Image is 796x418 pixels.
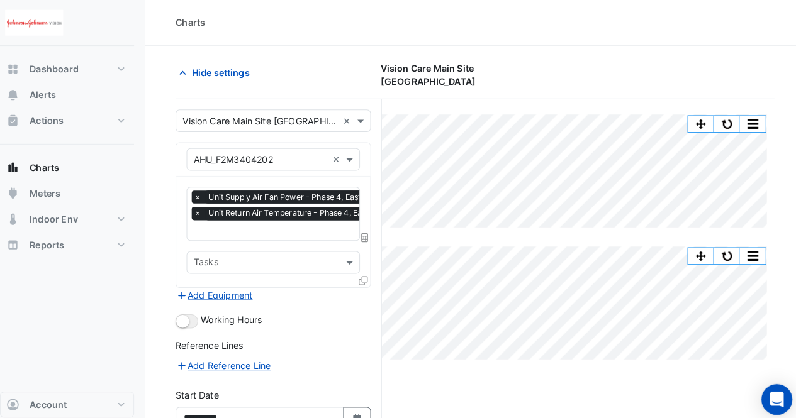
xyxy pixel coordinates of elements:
[753,375,783,405] div: Open Intercom Messenger
[10,202,141,227] button: Indoor Env
[39,62,87,74] span: Dashboard
[197,187,208,199] span: ×
[39,112,72,124] span: Actions
[16,183,29,195] app-icon: Meters
[10,227,141,252] button: Reports
[10,106,141,131] button: Actions
[39,233,73,246] span: Reports
[39,158,68,170] span: Charts
[16,208,29,221] app-icon: Indoor Env
[197,202,208,215] span: ×
[181,282,257,296] button: Add Equipment
[181,331,247,344] label: Reference Lines
[206,307,266,318] span: Working Hours
[16,112,29,124] app-icon: Actions
[210,202,395,215] span: Unit Return Air Temperature - Phase 4, East Mezz
[15,10,72,35] img: Company Logo
[197,250,223,266] div: Tasks
[681,114,707,129] button: Pan
[360,269,369,280] span: Clone Favourites and Tasks from this Equipment to other Equipment
[197,65,254,78] span: Hide settings
[181,16,210,29] div: Charts
[353,404,364,414] fa-icon: Select Date
[16,62,29,74] app-icon: Dashboard
[181,60,262,82] button: Hide settings
[10,383,141,408] button: Account
[334,150,345,163] span: Clear
[39,389,76,402] span: Account
[732,114,757,129] button: More Options
[210,187,387,199] span: Unit Supply Air Fan Power - Phase 4, East Mezz
[39,208,86,221] span: Indoor Env
[707,243,732,258] button: Reset
[10,80,141,106] button: Alerts
[181,380,223,393] label: Start Date
[181,350,275,365] button: Add Reference Line
[16,158,29,170] app-icon: Charts
[16,87,29,99] app-icon: Alerts
[361,227,372,238] span: Choose Function
[381,60,566,87] span: Vision Care Main Site [GEOGRAPHIC_DATA]
[16,233,29,246] app-icon: Reports
[10,151,141,177] button: Charts
[681,243,707,258] button: Pan
[10,55,141,80] button: Dashboard
[732,243,757,258] button: More Options
[39,87,65,99] span: Alerts
[39,183,69,195] span: Meters
[10,177,141,202] button: Meters
[707,114,732,129] button: Reset
[345,112,356,125] span: Clear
